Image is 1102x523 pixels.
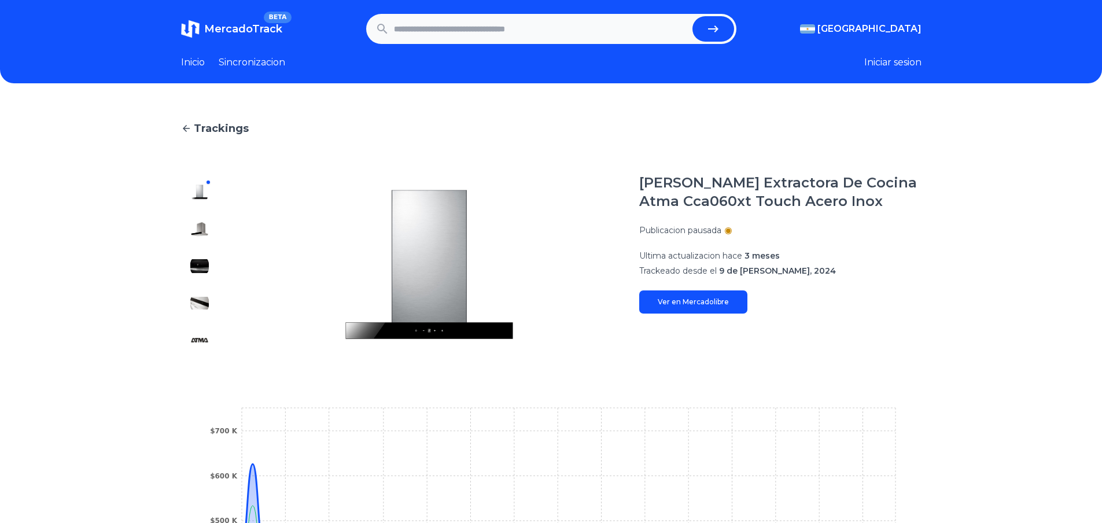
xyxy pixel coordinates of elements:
[190,294,209,312] img: Campana Extractora De Cocina Atma Cca060xt Touch Acero Inox
[719,266,836,276] span: 9 de [PERSON_NAME], 2024
[639,224,721,236] p: Publicacion pausada
[864,56,922,69] button: Iniciar sesion
[190,331,209,349] img: Campana Extractora De Cocina Atma Cca060xt Touch Acero Inox
[800,24,815,34] img: Argentina
[800,22,922,36] button: [GEOGRAPHIC_DATA]
[219,56,285,69] a: Sincronizacion
[639,174,922,211] h1: [PERSON_NAME] Extractora De Cocina Atma Cca060xt Touch Acero Inox
[181,120,922,137] a: Trackings
[181,56,205,69] a: Inicio
[639,266,717,276] span: Trackeado desde el
[817,22,922,36] span: [GEOGRAPHIC_DATA]
[190,257,209,275] img: Campana Extractora De Cocina Atma Cca060xt Touch Acero Inox
[639,290,747,314] a: Ver en Mercadolibre
[241,174,616,359] img: Campana Extractora De Cocina Atma Cca060xt Touch Acero Inox
[264,12,291,23] span: BETA
[210,427,238,435] tspan: $700 K
[181,20,282,38] a: MercadoTrackBETA
[194,120,249,137] span: Trackings
[204,23,282,35] span: MercadoTrack
[190,220,209,238] img: Campana Extractora De Cocina Atma Cca060xt Touch Acero Inox
[210,472,238,480] tspan: $600 K
[639,251,742,261] span: Ultima actualizacion hace
[181,20,200,38] img: MercadoTrack
[190,183,209,201] img: Campana Extractora De Cocina Atma Cca060xt Touch Acero Inox
[745,251,780,261] span: 3 meses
